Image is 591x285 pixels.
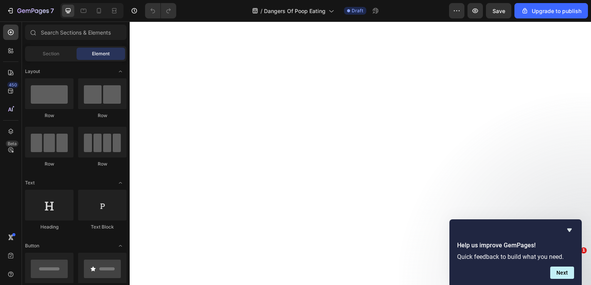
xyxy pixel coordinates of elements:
span: Section [43,50,59,57]
span: Toggle open [114,65,127,78]
span: Dangers Of Poop Eating [264,7,326,15]
div: Row [25,112,73,119]
div: Upgrade to publish [521,7,581,15]
span: Layout [25,68,40,75]
span: Draft [352,7,363,14]
button: 7 [3,3,57,18]
iframe: Design area [130,22,591,285]
span: 1 [581,247,587,254]
button: Upgrade to publish [514,3,588,18]
div: Heading [25,224,73,230]
span: Text [25,179,35,186]
div: Row [78,112,127,119]
button: Next question [550,267,574,279]
div: Row [25,161,73,167]
span: / [260,7,262,15]
span: Toggle open [114,240,127,252]
input: Search Sections & Elements [25,25,127,40]
div: 450 [7,82,18,88]
div: Undo/Redo [145,3,176,18]
h2: Help us improve GemPages! [457,241,574,250]
span: Save [492,8,505,14]
span: Button [25,242,39,249]
div: Beta [6,141,18,147]
div: Row [78,161,127,167]
div: Help us improve GemPages! [457,225,574,279]
p: Quick feedback to build what you need. [457,253,574,260]
div: Text Block [78,224,127,230]
button: Hide survey [565,225,574,235]
span: Toggle open [114,177,127,189]
span: Element [92,50,110,57]
p: 7 [50,6,54,15]
button: Save [486,3,511,18]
